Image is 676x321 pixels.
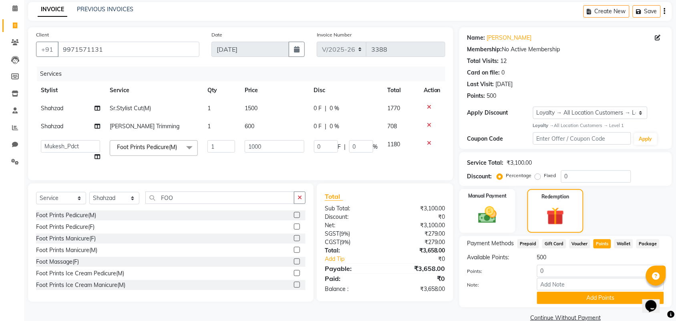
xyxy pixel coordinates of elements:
[385,285,451,293] div: ₹3,658.00
[517,239,539,248] span: Prepaid
[203,81,240,99] th: Qty
[537,278,664,291] input: Add Note
[245,123,254,130] span: 600
[36,246,97,254] div: Foot Prints Manicure(M)
[383,81,419,99] th: Total
[319,238,385,246] div: ( )
[145,192,294,204] input: Search or Scan
[569,239,591,248] span: Voucher
[496,80,513,89] div: [DATE]
[325,238,340,246] span: CGST
[38,2,67,17] a: INVOICE
[385,246,451,255] div: ₹3,658.00
[467,92,485,100] div: Points:
[388,105,400,112] span: 1770
[541,205,570,227] img: _gift.svg
[501,57,507,65] div: 12
[531,253,670,262] div: 500
[467,45,664,54] div: No Active Membership
[385,238,451,246] div: ₹279.00
[36,42,58,57] button: +91
[419,81,445,99] th: Action
[467,109,533,117] div: Apply Discount
[473,204,503,226] img: _cash.svg
[319,213,385,221] div: Discount:
[533,123,554,128] strong: Loyalty →
[110,105,151,112] span: Sr.Stylist Cut(M)
[330,122,340,131] span: 0 %
[461,268,531,275] label: Points:
[325,192,343,201] span: Total
[341,230,348,237] span: 9%
[319,204,385,213] div: Sub Total:
[41,123,63,130] span: Shahzad
[467,159,504,167] div: Service Total:
[636,239,660,248] span: Package
[325,230,339,237] span: SGST
[319,285,385,293] div: Balance :
[388,141,400,148] span: 1180
[325,104,327,113] span: |
[344,143,346,151] span: |
[314,104,322,113] span: 0 F
[58,42,199,57] input: Search by Name/Mobile/Email/Code
[396,255,451,263] div: ₹0
[467,69,500,77] div: Card on file:
[633,5,661,18] button: Save
[36,258,79,266] div: Foot Massage(F)
[642,289,668,313] iframe: chat widget
[240,81,309,99] th: Price
[542,239,566,248] span: Gift Card
[467,80,494,89] div: Last Visit:
[385,213,451,221] div: ₹0
[385,230,451,238] div: ₹279.00
[37,67,451,81] div: Services
[487,92,497,100] div: 500
[36,234,96,243] div: Foot Prints Manicure(F)
[319,264,385,273] div: Payable:
[468,192,507,200] label: Manual Payment
[373,143,378,151] span: %
[36,223,95,231] div: Foot Prints Pedicure(F)
[211,31,222,38] label: Date
[105,81,203,99] th: Service
[330,104,340,113] span: 0 %
[502,69,505,77] div: 0
[338,143,341,151] span: F
[41,105,63,112] span: Shahzad
[314,122,322,131] span: 0 F
[325,122,327,131] span: |
[537,265,664,277] input: Points
[467,172,492,181] div: Discount:
[634,133,657,145] button: Apply
[506,172,532,179] label: Percentage
[207,105,211,112] span: 1
[341,239,349,245] span: 9%
[388,123,397,130] span: 708
[36,31,49,38] label: Client
[319,230,385,238] div: ( )
[117,143,177,151] span: Foot Prints Pedicure(M)
[319,221,385,230] div: Net:
[487,34,532,42] a: [PERSON_NAME]
[461,253,531,262] div: Available Points:
[544,172,556,179] label: Fixed
[36,81,105,99] th: Stylist
[467,57,499,65] div: Total Visits:
[319,255,396,263] a: Add Tip
[110,123,179,130] span: [PERSON_NAME] Trimming
[467,239,514,248] span: Payment Methods
[36,269,124,278] div: Foot Prints Ice Cream Pedicure(M)
[245,105,258,112] span: 1500
[385,264,451,273] div: ₹3,658.00
[207,123,211,130] span: 1
[36,281,125,289] div: Foot Prints Ice Cream Manicure(M)
[614,239,633,248] span: Wallet
[317,31,352,38] label: Invoice Number
[594,239,611,248] span: Points
[467,34,485,42] div: Name:
[309,81,383,99] th: Disc
[467,45,502,54] div: Membership:
[319,246,385,255] div: Total:
[319,274,385,283] div: Paid:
